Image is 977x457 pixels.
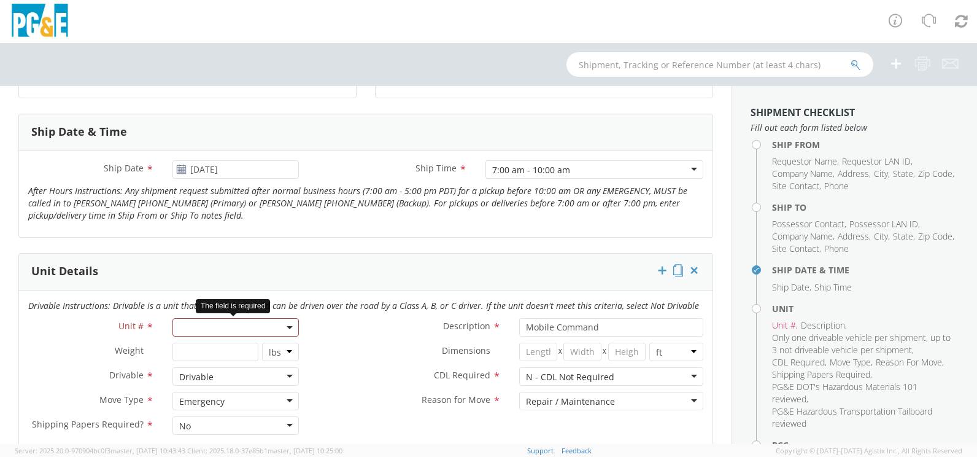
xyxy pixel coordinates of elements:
li: , [772,230,835,243]
li: , [801,319,847,332]
span: Company Name [772,230,833,242]
li: , [893,168,915,180]
li: , [874,168,890,180]
span: Phone [824,180,849,192]
span: Address [838,230,869,242]
span: State [893,168,913,179]
span: Unit # [772,319,796,331]
li: , [772,218,846,230]
span: Zip Code [918,230,952,242]
div: 7:00 am - 10:00 am [492,164,570,176]
span: Fill out each form listed below [751,122,959,134]
li: , [772,155,839,168]
i: Drivable Instructions: Drivable is a unit that is roadworthy and can be driven over the road by a... [28,300,699,311]
input: Height [608,343,646,361]
i: After Hours Instructions: Any shipment request submitted after normal business hours (7:00 am - 5... [28,185,687,221]
span: Client: 2025.18.0-37e85b1 [187,446,342,455]
div: N - CDL Not Required [526,371,614,383]
li: , [876,356,944,369]
span: X [557,343,563,361]
span: State [893,230,913,242]
a: Support [527,446,554,455]
span: Site Contact [772,243,819,254]
li: , [830,356,873,369]
li: , [893,230,915,243]
h4: Ship From [772,140,959,149]
span: Address [838,168,869,179]
span: Shipping Papers Required [772,369,870,380]
input: Width [563,343,601,361]
span: Move Type [830,356,871,368]
span: Description [801,319,845,331]
span: CDL Required [434,369,490,381]
li: , [772,168,835,180]
span: Phone [824,243,849,254]
li: , [838,230,871,243]
span: Move Type [99,394,144,405]
span: Possessor Contact [772,218,844,230]
span: CDL Required [772,356,825,368]
span: Requestor Name [772,155,837,167]
span: Unit # [118,320,144,332]
li: , [838,168,871,180]
div: Emergency [179,396,225,408]
span: master, [DATE] 10:43:43 [110,446,185,455]
span: Company Name [772,168,833,179]
input: Length [519,343,557,361]
li: , [842,155,913,168]
span: Ship Date [104,162,144,174]
li: , [772,180,821,192]
li: , [874,230,890,243]
div: Repair / Maintenance [526,396,615,408]
span: master, [DATE] 10:25:00 [268,446,342,455]
li: , [772,332,956,356]
span: Shipping Papers Required? [32,418,144,430]
span: Ship Time [814,281,852,293]
li: , [772,381,956,405]
span: Only one driveable vehicle per shipment, up to 3 not driveable vehicle per shipment [772,332,951,356]
span: PG&E DOT's Hazardous Materials 101 reviewed [772,381,917,405]
div: Drivable [179,371,214,383]
h3: Unit Details [31,265,98,278]
li: , [918,230,954,243]
span: Server: 2025.20.0-970904bc0f3 [15,446,185,455]
h4: Unit [772,304,959,313]
span: Dimensions [442,345,490,356]
span: Ship Date [772,281,809,293]
span: City [874,230,888,242]
strong: Shipment Checklist [751,106,855,119]
span: Weight [115,345,144,356]
a: Feedback [562,446,592,455]
li: , [772,319,798,332]
span: Drivable [109,369,144,381]
h3: Ship Date & Time [31,126,127,138]
li: , [772,369,872,381]
input: Shipment, Tracking or Reference Number (at least 4 chars) [566,52,873,77]
span: Copyright © [DATE]-[DATE] Agistix Inc., All Rights Reserved [776,446,962,456]
span: X [601,343,608,361]
span: Reason For Move [876,356,942,368]
h4: Ship Date & Time [772,265,959,275]
h4: Ship To [772,203,959,212]
li: , [772,281,811,294]
div: The field is required [196,299,270,313]
div: No [179,420,191,432]
li: , [849,218,920,230]
span: City [874,168,888,179]
img: pge-logo-06675f144f4cfa6a6814.png [9,4,71,40]
li: , [772,243,821,255]
span: Ship Time [415,162,457,174]
span: Zip Code [918,168,952,179]
li: , [918,168,954,180]
span: Possessor LAN ID [849,218,918,230]
h4: PCC [772,440,959,450]
span: Reason for Move [422,394,490,405]
span: Description [443,320,490,332]
span: PG&E Hazardous Transportation Tailboard reviewed [772,405,932,429]
li: , [772,356,827,369]
span: Requestor LAN ID [842,155,911,167]
span: Site Contact [772,180,819,192]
